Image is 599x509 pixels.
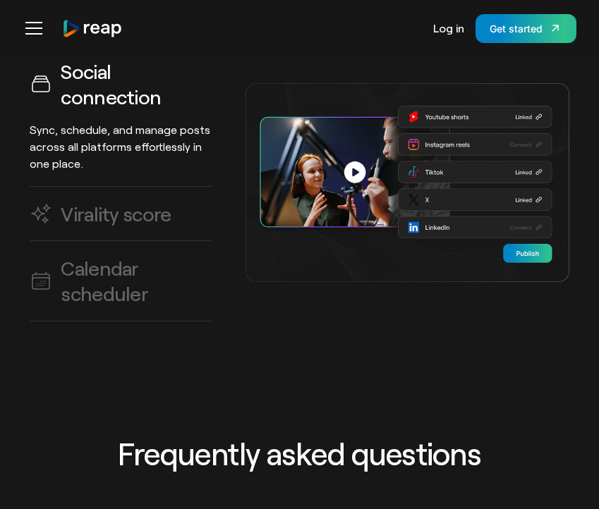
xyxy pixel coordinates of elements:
h3: Virality score [61,201,171,226]
a: home [62,19,123,38]
h2: Frequently asked questions [30,435,569,472]
img: Social Connection [246,83,569,282]
a: Get started [476,14,576,43]
div: menu [23,11,51,45]
h3: Social connection [61,59,212,110]
h3: Calendar scheduler [61,255,212,307]
p: Sync, schedule, and manage posts across all platforms effortlessly in one place. [30,121,212,172]
div: Get started [490,21,543,36]
img: reap logo [62,19,123,38]
a: Log in [433,11,464,45]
